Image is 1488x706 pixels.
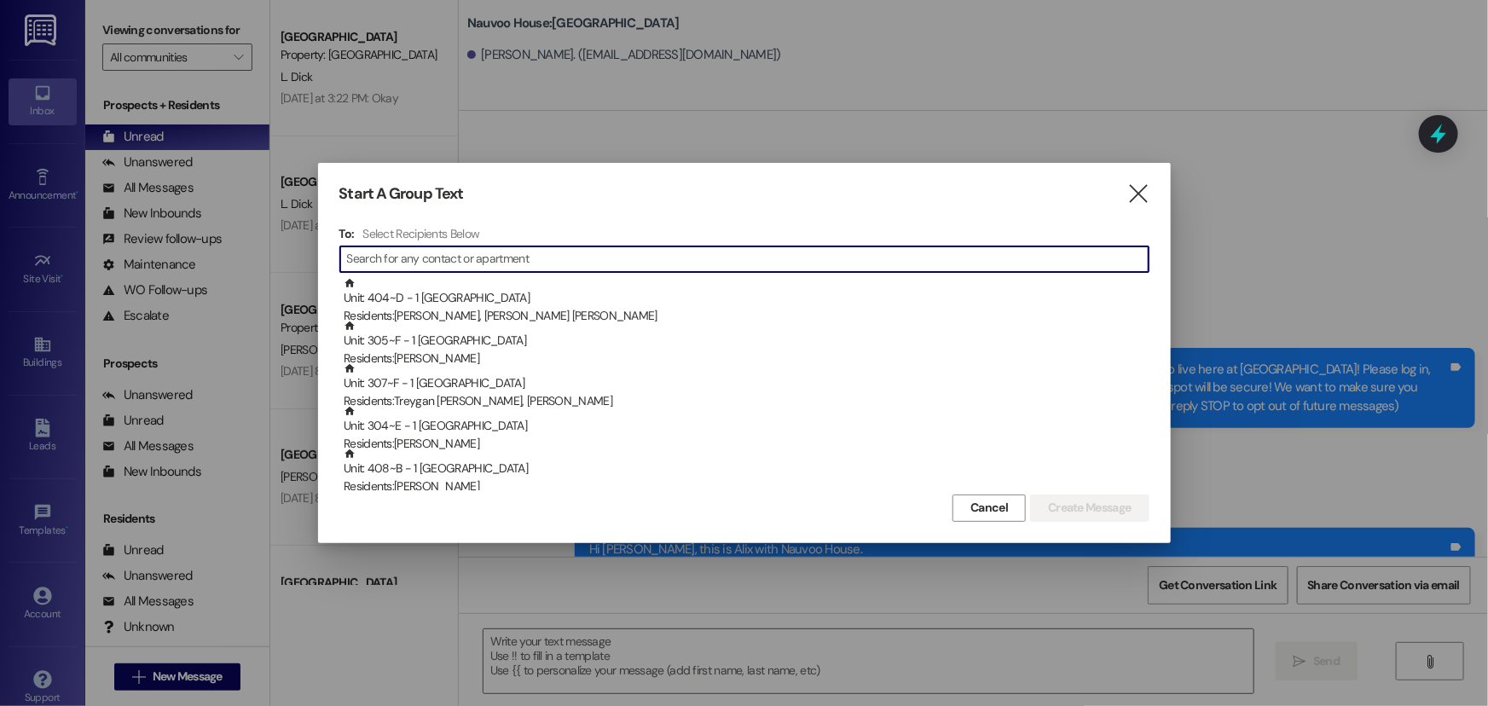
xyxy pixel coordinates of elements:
[339,277,1149,320] div: Unit: 404~D - 1 [GEOGRAPHIC_DATA]Residents:[PERSON_NAME], [PERSON_NAME] [PERSON_NAME]
[344,277,1149,326] div: Unit: 404~D - 1 [GEOGRAPHIC_DATA]
[339,448,1149,490] div: Unit: 408~B - 1 [GEOGRAPHIC_DATA]Residents:[PERSON_NAME]
[344,435,1149,453] div: Residents: [PERSON_NAME]
[344,307,1149,325] div: Residents: [PERSON_NAME], [PERSON_NAME] [PERSON_NAME]
[339,405,1149,448] div: Unit: 304~E - 1 [GEOGRAPHIC_DATA]Residents:[PERSON_NAME]
[362,226,479,241] h4: Select Recipients Below
[339,184,464,204] h3: Start A Group Text
[339,226,355,241] h3: To:
[344,477,1149,495] div: Residents: [PERSON_NAME]
[952,495,1026,522] button: Cancel
[347,247,1149,271] input: Search for any contact or apartment
[970,499,1008,517] span: Cancel
[344,350,1149,367] div: Residents: [PERSON_NAME]
[344,405,1149,454] div: Unit: 304~E - 1 [GEOGRAPHIC_DATA]
[344,362,1149,411] div: Unit: 307~F - 1 [GEOGRAPHIC_DATA]
[1048,499,1131,517] span: Create Message
[1126,185,1149,203] i: 
[344,448,1149,496] div: Unit: 408~B - 1 [GEOGRAPHIC_DATA]
[339,362,1149,405] div: Unit: 307~F - 1 [GEOGRAPHIC_DATA]Residents:Treygan [PERSON_NAME], [PERSON_NAME]
[344,392,1149,410] div: Residents: Treygan [PERSON_NAME], [PERSON_NAME]
[344,320,1149,368] div: Unit: 305~F - 1 [GEOGRAPHIC_DATA]
[1030,495,1149,522] button: Create Message
[339,320,1149,362] div: Unit: 305~F - 1 [GEOGRAPHIC_DATA]Residents:[PERSON_NAME]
